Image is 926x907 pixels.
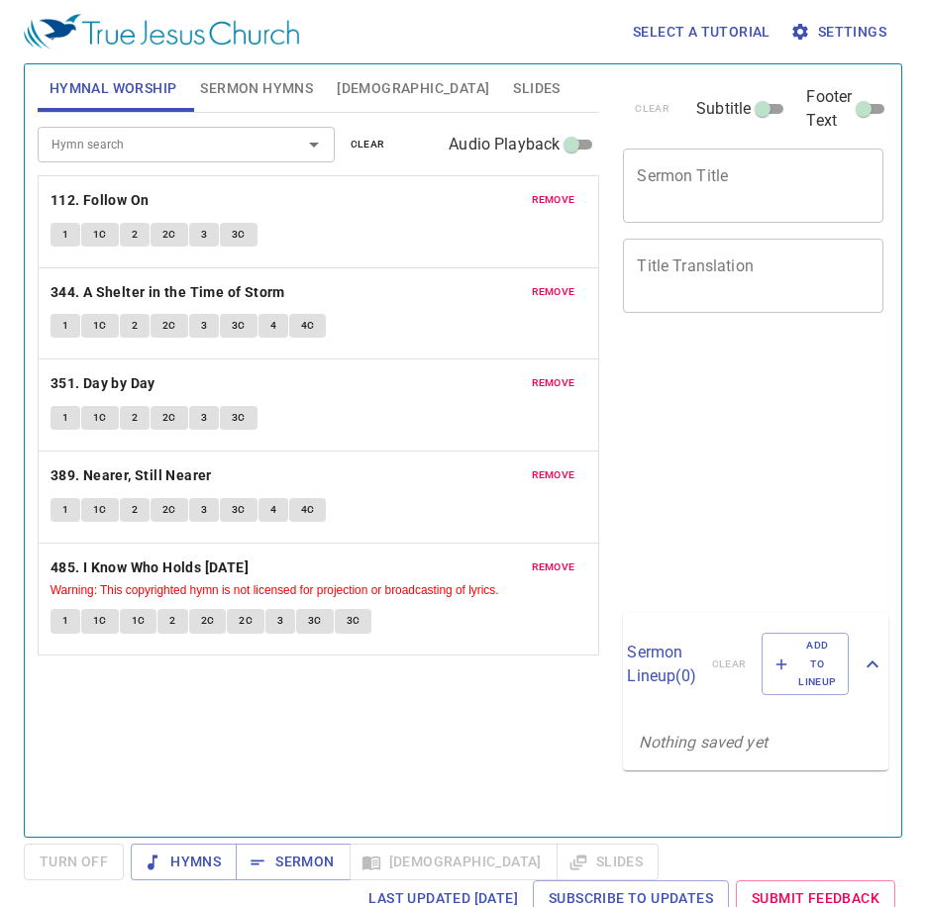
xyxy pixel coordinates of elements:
[639,733,768,752] i: Nothing saved yet
[201,612,215,630] span: 2C
[132,612,146,630] span: 1C
[627,641,695,688] p: Sermon Lineup ( 0 )
[147,850,221,874] span: Hymns
[162,501,176,519] span: 2C
[51,406,80,430] button: 1
[625,14,778,50] button: Select a tutorial
[347,612,360,630] span: 3C
[615,334,834,606] iframe: from-child
[51,280,288,305] button: 344. A Shelter in the Time of Storm
[220,498,257,522] button: 3C
[806,85,852,133] span: Footer Text
[62,501,68,519] span: 1
[532,374,575,392] span: remove
[62,409,68,427] span: 1
[62,317,68,335] span: 1
[762,633,849,695] button: Add to Lineup
[337,76,489,101] span: [DEMOGRAPHIC_DATA]
[220,223,257,247] button: 3C
[265,609,295,633] button: 3
[51,371,158,396] button: 351. Day by Day
[220,406,257,430] button: 3C
[51,463,215,488] button: 389. Nearer, Still Nearer
[520,371,587,395] button: remove
[81,609,119,633] button: 1C
[120,498,150,522] button: 2
[132,501,138,519] span: 2
[633,20,771,45] span: Select a tutorial
[162,226,176,244] span: 2C
[51,223,80,247] button: 1
[296,609,334,633] button: 3C
[232,317,246,335] span: 3C
[520,555,587,579] button: remove
[62,612,68,630] span: 1
[270,317,276,335] span: 4
[258,314,288,338] button: 4
[93,612,107,630] span: 1C
[532,466,575,484] span: remove
[794,20,886,45] span: Settings
[51,463,212,488] b: 389. Nearer, Still Nearer
[289,498,327,522] button: 4C
[351,136,385,153] span: clear
[252,850,334,874] span: Sermon
[270,501,276,519] span: 4
[51,188,150,213] b: 112. Follow On
[289,314,327,338] button: 4C
[51,498,80,522] button: 1
[513,76,560,101] span: Slides
[151,223,188,247] button: 2C
[227,609,264,633] button: 2C
[151,406,188,430] button: 2C
[120,223,150,247] button: 2
[131,844,237,880] button: Hymns
[132,317,138,335] span: 2
[532,558,575,576] span: remove
[51,188,153,213] button: 112. Follow On
[201,226,207,244] span: 3
[774,637,836,691] span: Add to Lineup
[93,501,107,519] span: 1C
[51,555,249,580] b: 485. I Know Who Holds [DATE]
[24,14,299,50] img: True Jesus Church
[532,191,575,209] span: remove
[200,76,313,101] span: Sermon Hymns
[132,409,138,427] span: 2
[236,844,350,880] button: Sermon
[169,612,175,630] span: 2
[151,314,188,338] button: 2C
[339,133,397,156] button: clear
[81,223,119,247] button: 1C
[151,498,188,522] button: 2C
[81,314,119,338] button: 1C
[93,317,107,335] span: 1C
[51,555,253,580] button: 485. I Know Who Holds [DATE]
[449,133,560,156] span: Audio Playback
[189,223,219,247] button: 3
[308,612,322,630] span: 3C
[520,463,587,487] button: remove
[520,280,587,304] button: remove
[201,501,207,519] span: 3
[301,317,315,335] span: 4C
[232,501,246,519] span: 3C
[623,613,888,715] div: Sermon Lineup(0)clearAdd to Lineup
[81,406,119,430] button: 1C
[51,280,285,305] b: 344. A Shelter in the Time of Storm
[189,314,219,338] button: 3
[201,409,207,427] span: 3
[93,226,107,244] span: 1C
[93,409,107,427] span: 1C
[258,498,288,522] button: 4
[120,314,150,338] button: 2
[162,409,176,427] span: 2C
[51,583,499,597] small: Warning: This copyrighted hymn is not licensed for projection or broadcasting of lyrics.
[120,609,157,633] button: 1C
[157,609,187,633] button: 2
[277,612,283,630] span: 3
[220,314,257,338] button: 3C
[50,76,177,101] span: Hymnal Worship
[201,317,207,335] span: 3
[189,609,227,633] button: 2C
